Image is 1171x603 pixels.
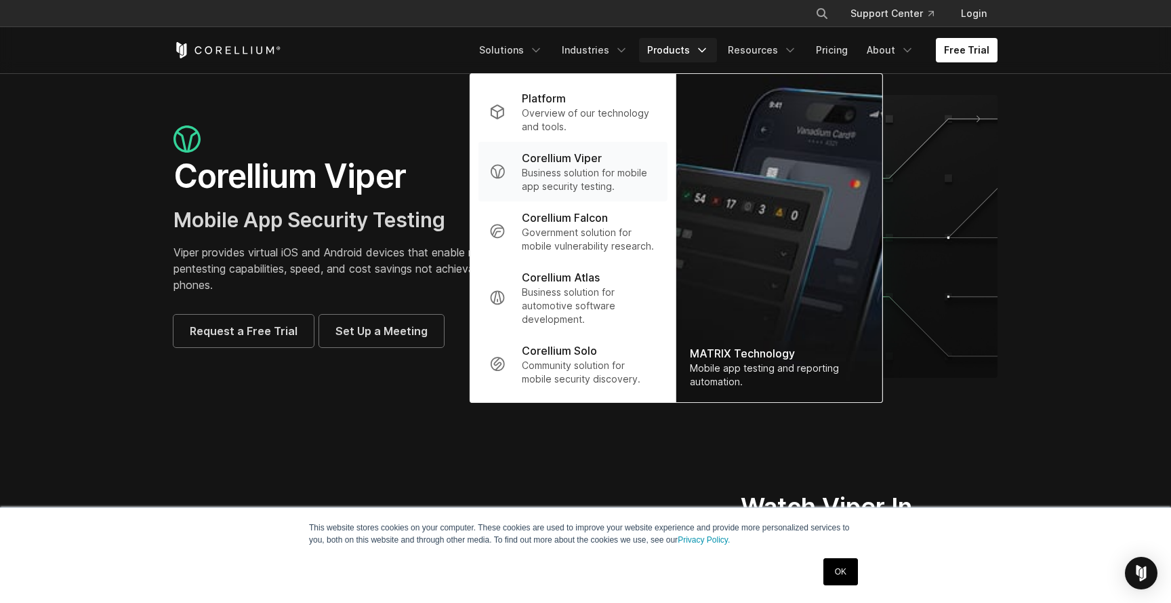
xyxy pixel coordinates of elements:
p: Business solution for mobile app security testing. [522,166,657,193]
p: Overview of our technology and tools. [522,106,657,134]
a: Corellium Solo Community solution for mobile security discovery. [478,334,667,394]
a: Privacy Policy. [678,535,730,545]
p: Community solution for mobile security discovery. [522,359,657,386]
a: OK [823,558,858,585]
h2: Watch Viper In Action [741,492,946,553]
span: Set Up a Meeting [335,323,428,339]
a: Solutions [471,38,551,62]
a: MATRIX Technology Mobile app testing and reporting automation. [676,74,882,402]
a: Pricing [808,38,856,62]
div: Navigation Menu [471,38,998,62]
img: Matrix_WebNav_1x [676,74,882,402]
span: Request a Free Trial [190,323,297,339]
a: Login [950,1,998,26]
a: Platform Overview of our technology and tools. [478,82,667,142]
div: Open Intercom Messenger [1125,557,1157,589]
p: Platform [522,90,566,106]
p: Government solution for mobile vulnerability research. [522,226,657,253]
a: Industries [554,38,636,62]
a: Support Center [840,1,945,26]
a: Corellium Falcon Government solution for mobile vulnerability research. [478,201,667,261]
button: Search [810,1,834,26]
p: Corellium Atlas [522,269,600,286]
a: About [859,38,922,62]
p: This website stores cookies on your computer. These cookies are used to improve your website expe... [309,522,862,546]
div: Navigation Menu [799,1,998,26]
span: Mobile App Security Testing [173,208,445,232]
p: Business solution for automotive software development. [522,286,657,326]
a: Corellium Atlas Business solution for automotive software development. [478,261,667,334]
p: Viper provides virtual iOS and Android devices that enable mobile app pentesting capabilities, sp... [173,244,572,293]
div: Mobile app testing and reporting automation. [690,362,869,389]
img: viper_icon_large [173,125,201,153]
a: Free Trial [936,38,998,62]
p: Corellium Viper [522,150,602,166]
h1: Corellium Viper [173,156,572,197]
a: Set Up a Meeting [319,315,444,347]
a: Resources [720,38,805,62]
div: MATRIX Technology [690,345,869,362]
a: Corellium Home [173,42,281,58]
a: Corellium Viper Business solution for mobile app security testing. [478,142,667,201]
p: Corellium Falcon [522,210,608,226]
a: Products [639,38,717,62]
p: Corellium Solo [522,343,597,359]
a: Request a Free Trial [173,315,314,347]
